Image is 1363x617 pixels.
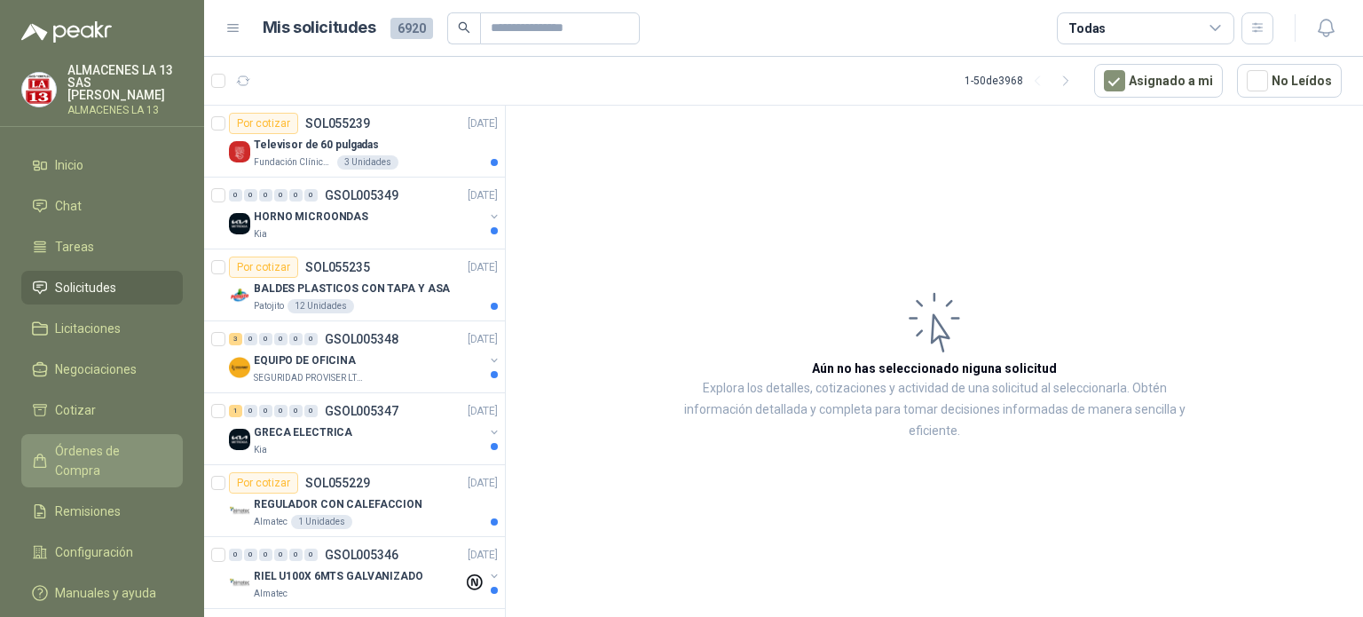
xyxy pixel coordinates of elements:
[254,443,267,457] p: Kia
[229,113,298,134] div: Por cotizar
[254,515,288,529] p: Almatec
[55,360,137,379] span: Negociaciones
[305,477,370,489] p: SOL055229
[229,544,501,601] a: 0 0 0 0 0 0 GSOL005346[DATE] Company LogoRIEL U100X 6MTS GALVANIZADOAlmatec
[263,15,376,41] h1: Mis solicitudes
[468,259,498,276] p: [DATE]
[229,285,250,306] img: Company Logo
[229,405,242,417] div: 1
[254,227,267,241] p: Kia
[304,189,318,202] div: 0
[468,187,498,204] p: [DATE]
[21,535,183,569] a: Configuración
[55,441,166,480] span: Órdenes de Compra
[55,542,133,562] span: Configuración
[254,209,368,225] p: HORNO MICROONDAS
[325,189,398,202] p: GSOL005349
[458,21,470,34] span: search
[468,475,498,492] p: [DATE]
[229,333,242,345] div: 3
[229,185,501,241] a: 0 0 0 0 0 0 GSOL005349[DATE] Company LogoHORNO MICROONDASKia
[229,549,242,561] div: 0
[1237,64,1342,98] button: No Leídos
[468,331,498,348] p: [DATE]
[274,189,288,202] div: 0
[244,333,257,345] div: 0
[229,257,298,278] div: Por cotizar
[468,547,498,564] p: [DATE]
[254,299,284,313] p: Patojito
[229,141,250,162] img: Company Logo
[259,549,272,561] div: 0
[21,21,112,43] img: Logo peakr
[259,333,272,345] div: 0
[289,405,303,417] div: 0
[21,230,183,264] a: Tareas
[254,371,366,385] p: SEGURIDAD PROVISER LTDA
[683,378,1186,442] p: Explora los detalles, cotizaciones y actividad de una solicitud al seleccionarla. Obtén informaci...
[254,568,423,585] p: RIEL U100X 6MTS GALVANIZADO
[67,105,183,115] p: ALMACENES LA 13
[325,333,398,345] p: GSOL005348
[55,400,96,420] span: Cotizar
[305,261,370,273] p: SOL055235
[244,189,257,202] div: 0
[21,576,183,610] a: Manuales y ayuda
[55,583,156,603] span: Manuales y ayuda
[229,328,501,385] a: 3 0 0 0 0 0 GSOL005348[DATE] Company LogoEQUIPO DE OFICINASEGURIDAD PROVISER LTDA
[21,189,183,223] a: Chat
[468,115,498,132] p: [DATE]
[22,73,56,107] img: Company Logo
[337,155,398,170] div: 3 Unidades
[304,333,318,345] div: 0
[274,333,288,345] div: 0
[55,196,82,216] span: Chat
[229,429,250,450] img: Company Logo
[229,189,242,202] div: 0
[254,281,450,297] p: BALDES PLASTICOS CON TAPA Y ASA
[304,405,318,417] div: 0
[390,18,433,39] span: 6920
[325,405,398,417] p: GSOL005347
[244,549,257,561] div: 0
[204,465,505,537] a: Por cotizarSOL055229[DATE] Company LogoREGULADOR CON CALEFACCIONAlmatec1 Unidades
[21,352,183,386] a: Negociaciones
[965,67,1080,95] div: 1 - 50 de 3968
[274,405,288,417] div: 0
[244,405,257,417] div: 0
[204,106,505,178] a: Por cotizarSOL055239[DATE] Company LogoTelevisor de 60 pulgadasFundación Clínica Shaio3 Unidades
[229,357,250,378] img: Company Logo
[229,472,298,494] div: Por cotizar
[55,319,121,338] span: Licitaciones
[21,434,183,487] a: Órdenes de Compra
[55,502,121,521] span: Remisiones
[325,549,398,561] p: GSOL005346
[259,189,272,202] div: 0
[254,352,356,369] p: EQUIPO DE OFICINA
[229,400,501,457] a: 1 0 0 0 0 0 GSOL005347[DATE] Company LogoGRECA ELECTRICAKia
[67,64,183,101] p: ALMACENES LA 13 SAS [PERSON_NAME]
[259,405,272,417] div: 0
[21,393,183,427] a: Cotizar
[21,494,183,528] a: Remisiones
[55,237,94,257] span: Tareas
[204,249,505,321] a: Por cotizarSOL055235[DATE] Company LogoBALDES PLASTICOS CON TAPA Y ASAPatojito12 Unidades
[254,587,288,601] p: Almatec
[812,359,1057,378] h3: Aún no has seleccionado niguna solicitud
[55,278,116,297] span: Solicitudes
[291,515,352,529] div: 1 Unidades
[254,155,334,170] p: Fundación Clínica Shaio
[289,189,303,202] div: 0
[289,333,303,345] div: 0
[468,403,498,420] p: [DATE]
[254,137,379,154] p: Televisor de 60 pulgadas
[21,271,183,305] a: Solicitudes
[1068,19,1106,38] div: Todas
[229,213,250,234] img: Company Logo
[1094,64,1223,98] button: Asignado a mi
[288,299,354,313] div: 12 Unidades
[289,549,303,561] div: 0
[254,496,422,513] p: REGULADOR CON CALEFACCION
[254,424,352,441] p: GRECA ELECTRICA
[229,501,250,522] img: Company Logo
